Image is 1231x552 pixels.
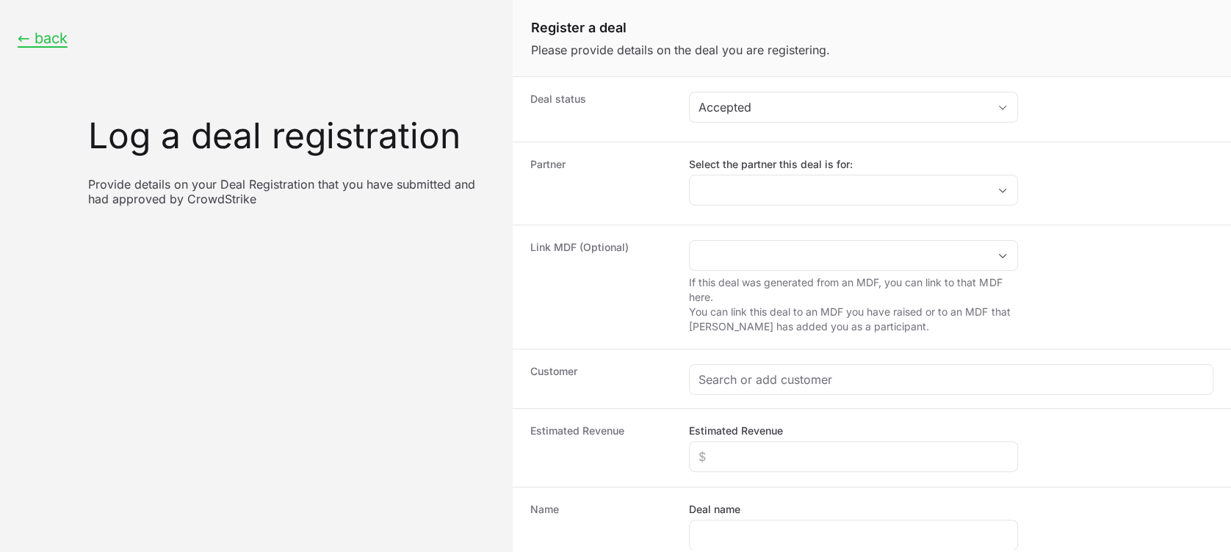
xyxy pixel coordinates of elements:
[988,175,1017,205] div: Open
[698,448,1008,465] input: $
[530,157,671,210] dt: Partner
[88,177,495,206] p: Provide details on your Deal Registration that you have submitted and had approved by CrowdStrike
[689,275,1018,334] p: If this deal was generated from an MDF, you can link to that MDF here. You can link this deal to ...
[530,424,671,472] dt: Estimated Revenue
[530,41,1213,59] p: Please provide details on the deal you are registering.
[690,92,1017,122] button: Accepted
[689,424,783,438] label: Estimated Revenue
[530,240,671,334] dt: Link MDF (Optional)
[698,98,988,116] div: Accepted
[698,371,1204,388] input: Search or add customer
[88,118,495,153] h1: Log a deal registration
[530,92,671,127] dt: Deal status
[18,29,68,48] button: ← back
[689,157,1018,172] label: Select the partner this deal is for:
[988,241,1017,270] div: Open
[530,18,1213,38] h1: Register a deal
[530,364,671,393] dt: Customer
[689,502,740,517] label: Deal name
